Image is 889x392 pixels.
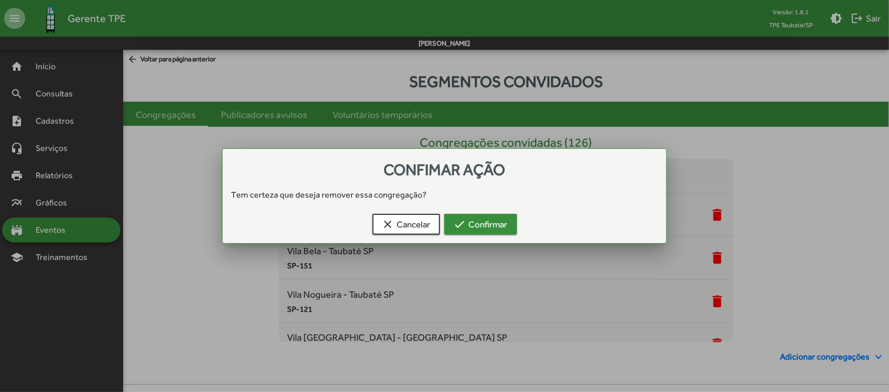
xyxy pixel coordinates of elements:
mat-icon: clear [382,218,394,231]
button: Confirmar [444,214,517,235]
button: Cancelar [372,214,440,235]
div: Tem certeza que deseja remover essa congregação? [223,189,666,201]
span: Cancelar [382,215,431,234]
span: Confirmar [454,215,508,234]
mat-icon: check [454,218,466,231]
span: Confimar ação [384,160,506,179]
